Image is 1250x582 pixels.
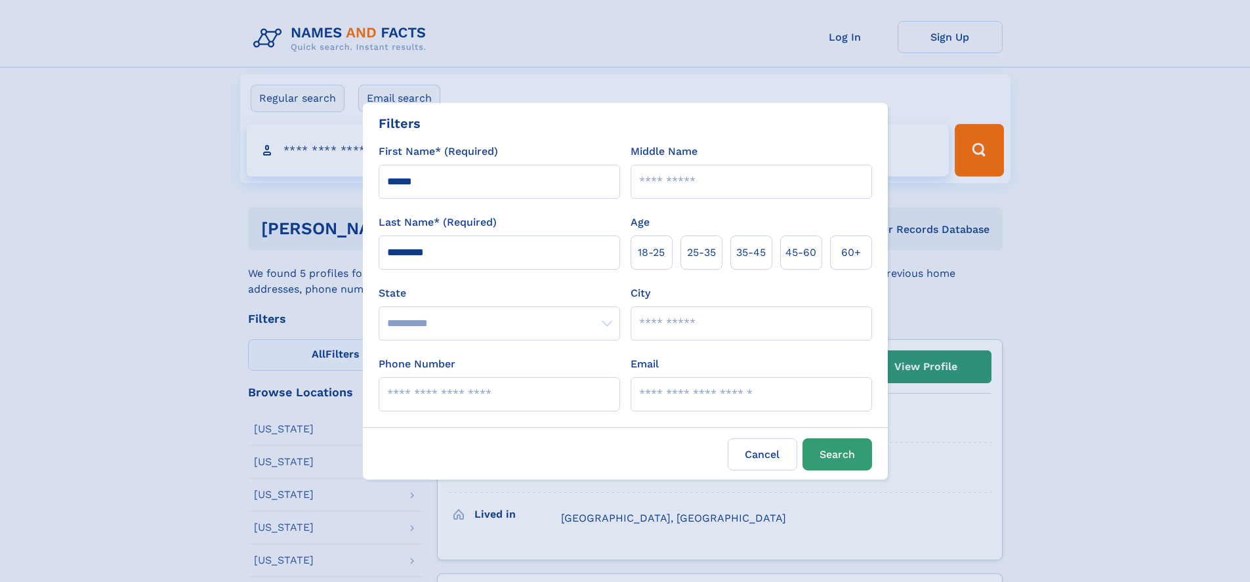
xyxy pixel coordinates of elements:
[631,215,650,230] label: Age
[802,438,872,470] button: Search
[379,114,421,133] div: Filters
[379,356,455,372] label: Phone Number
[785,245,816,260] span: 45‑60
[631,144,698,159] label: Middle Name
[379,215,497,230] label: Last Name* (Required)
[638,245,665,260] span: 18‑25
[736,245,766,260] span: 35‑45
[687,245,716,260] span: 25‑35
[379,144,498,159] label: First Name* (Required)
[841,245,861,260] span: 60+
[728,438,797,470] label: Cancel
[631,285,650,301] label: City
[631,356,659,372] label: Email
[379,285,620,301] label: State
